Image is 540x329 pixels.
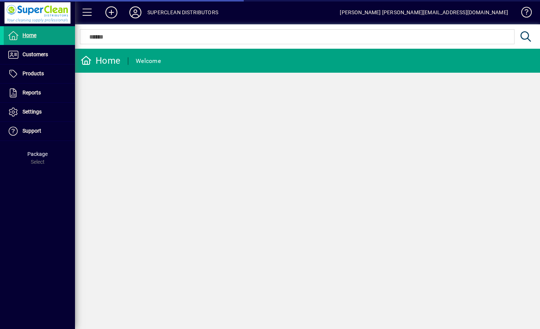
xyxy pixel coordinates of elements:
[4,122,75,141] a: Support
[27,151,48,157] span: Package
[22,32,36,38] span: Home
[4,84,75,102] a: Reports
[81,55,120,67] div: Home
[22,90,41,96] span: Reports
[22,70,44,76] span: Products
[22,109,42,115] span: Settings
[22,128,41,134] span: Support
[4,64,75,83] a: Products
[4,45,75,64] a: Customers
[99,6,123,19] button: Add
[340,6,508,18] div: [PERSON_NAME] [PERSON_NAME][EMAIL_ADDRESS][DOMAIN_NAME]
[516,1,531,26] a: Knowledge Base
[22,51,48,57] span: Customers
[123,6,147,19] button: Profile
[147,6,218,18] div: SUPERCLEAN DISTRIBUTORS
[4,103,75,121] a: Settings
[136,55,161,67] div: Welcome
